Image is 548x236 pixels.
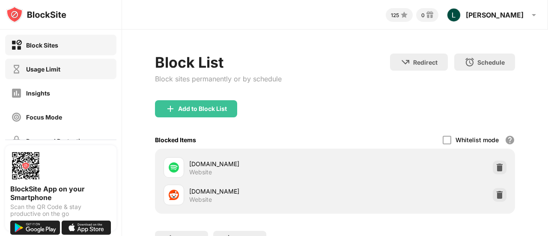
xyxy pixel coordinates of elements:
div: BlockSite App on your Smartphone [10,185,111,202]
div: Insights [26,90,50,97]
img: points-small.svg [399,10,409,20]
div: Block List [155,54,282,71]
img: insights-off.svg [11,88,22,99]
div: Website [189,168,212,176]
div: 0 [421,12,425,18]
div: Scan the QR Code & stay productive on the go [10,203,111,217]
img: ACg8ocJHFe40SEr1iSPqRR07f-T6bzTlbWhUsoccqymktTxNv-YI=s96-c [447,8,461,22]
div: Schedule [477,59,505,66]
div: Block Sites [26,42,58,49]
div: Redirect [413,59,438,66]
div: Blocked Items [155,136,196,143]
div: Add to Block List [178,105,227,112]
img: download-on-the-app-store.svg [62,221,111,235]
div: [DOMAIN_NAME] [189,159,335,168]
div: Website [189,196,212,203]
div: [DOMAIN_NAME] [189,187,335,196]
img: get-it-on-google-play.svg [10,221,60,235]
img: reward-small.svg [425,10,435,20]
img: focus-off.svg [11,112,22,122]
div: Password Protection [26,137,88,145]
img: password-protection-off.svg [11,136,22,146]
img: logo-blocksite.svg [6,6,66,23]
div: Block sites permanently or by schedule [155,75,282,83]
div: 125 [391,12,399,18]
img: block-on.svg [11,40,22,51]
img: time-usage-off.svg [11,64,22,75]
img: favicons [169,162,179,173]
div: Usage Limit [26,66,60,73]
img: options-page-qr-code.png [10,150,41,181]
img: favicons [169,190,179,200]
div: Whitelist mode [456,136,499,143]
div: Focus Mode [26,114,62,121]
div: [PERSON_NAME] [466,11,524,19]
